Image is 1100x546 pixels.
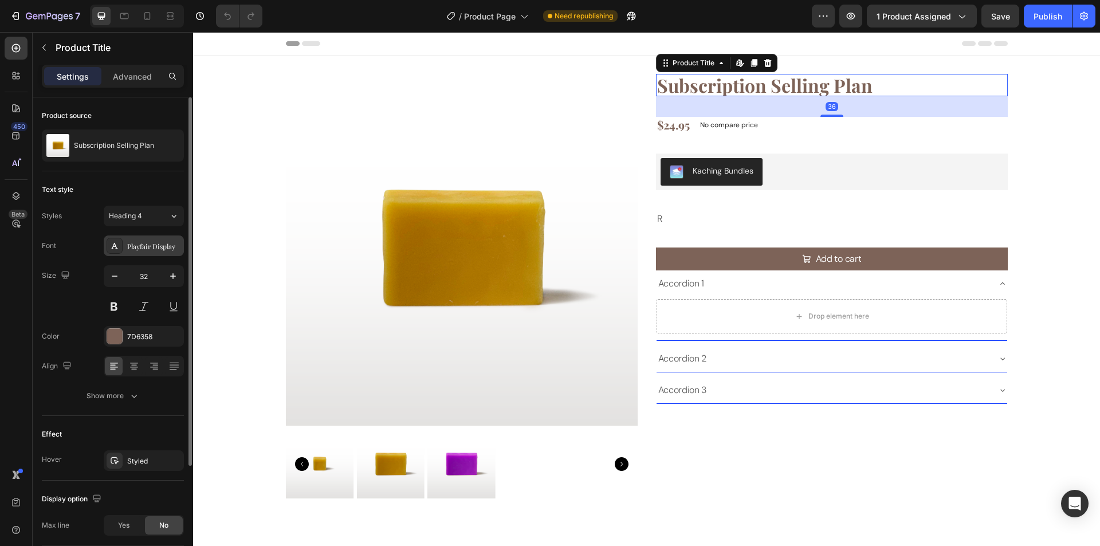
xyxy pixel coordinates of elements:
[867,5,977,28] button: 1 product assigned
[463,179,815,195] div: Replace this text with your content
[159,520,168,531] span: No
[42,454,62,465] div: Hover
[42,331,60,341] div: Color
[42,211,62,221] div: Styles
[42,386,184,406] button: Show more
[615,280,676,289] div: Drop element here
[127,241,181,252] div: Playfair Display
[623,220,668,234] div: Add to cart
[1061,490,1089,517] div: Open Intercom Messenger
[104,206,184,226] button: Heading 4
[57,70,89,83] p: Settings
[422,425,435,439] button: Carousel Next Arrow
[464,10,516,22] span: Product Page
[555,11,613,21] span: Need republishing
[42,429,62,439] div: Effect
[42,359,74,374] div: Align
[463,349,515,367] div: Accordion 3
[477,26,524,36] div: Product Title
[463,42,815,64] h1: Subscription Selling Plan
[1034,10,1062,22] div: Publish
[981,5,1019,28] button: Save
[113,70,152,83] p: Advanced
[42,520,69,531] div: Max line
[127,456,181,466] div: Styled
[477,133,490,147] img: KachingBundles.png
[1024,5,1072,28] button: Publish
[459,10,462,22] span: /
[42,241,56,251] div: Font
[75,9,80,23] p: 7
[9,210,27,219] div: Beta
[507,89,565,96] p: No compare price
[463,318,515,335] div: Accordion 2
[234,398,302,466] img: 1 pack
[74,142,154,150] p: Subscription Selling Plan
[11,122,27,131] div: 450
[42,268,72,284] div: Size
[467,126,569,154] button: Kaching Bundles
[463,243,513,260] div: Accordion 1
[56,41,179,54] p: Product Title
[92,398,160,466] img: 2 pack
[118,520,129,531] span: Yes
[991,11,1010,21] span: Save
[46,134,69,157] img: product feature img
[109,211,142,221] span: Heading 4
[500,133,560,145] div: Kaching Bundles
[632,70,645,79] div: 36
[42,184,73,195] div: Text style
[193,32,1100,546] iframe: Design area
[463,215,815,238] button: Add to cart
[127,332,181,342] div: 7D6358
[877,10,951,22] span: 1 product assigned
[42,111,92,121] div: Product source
[42,492,104,507] div: Display option
[463,85,498,100] div: $24.95
[87,390,140,402] div: Show more
[216,5,262,28] div: Undo/Redo
[5,5,85,28] button: 7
